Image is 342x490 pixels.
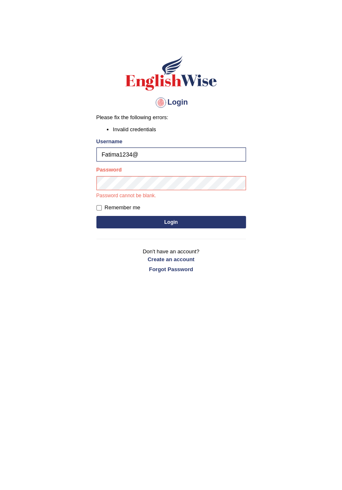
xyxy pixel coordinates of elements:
[96,192,246,200] p: Password cannot be blank.
[96,166,122,174] label: Password
[96,205,102,211] input: Remember me
[96,96,246,109] h4: Login
[96,265,246,273] a: Forgot Password
[96,216,246,228] button: Login
[113,125,246,133] li: Invalid credentials
[96,247,246,273] p: Don't have an account?
[124,54,219,92] img: Logo of English Wise sign in for intelligent practice with AI
[96,137,123,145] label: Username
[96,203,140,212] label: Remember me
[96,255,246,263] a: Create an account
[96,113,246,121] p: Please fix the following errors:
